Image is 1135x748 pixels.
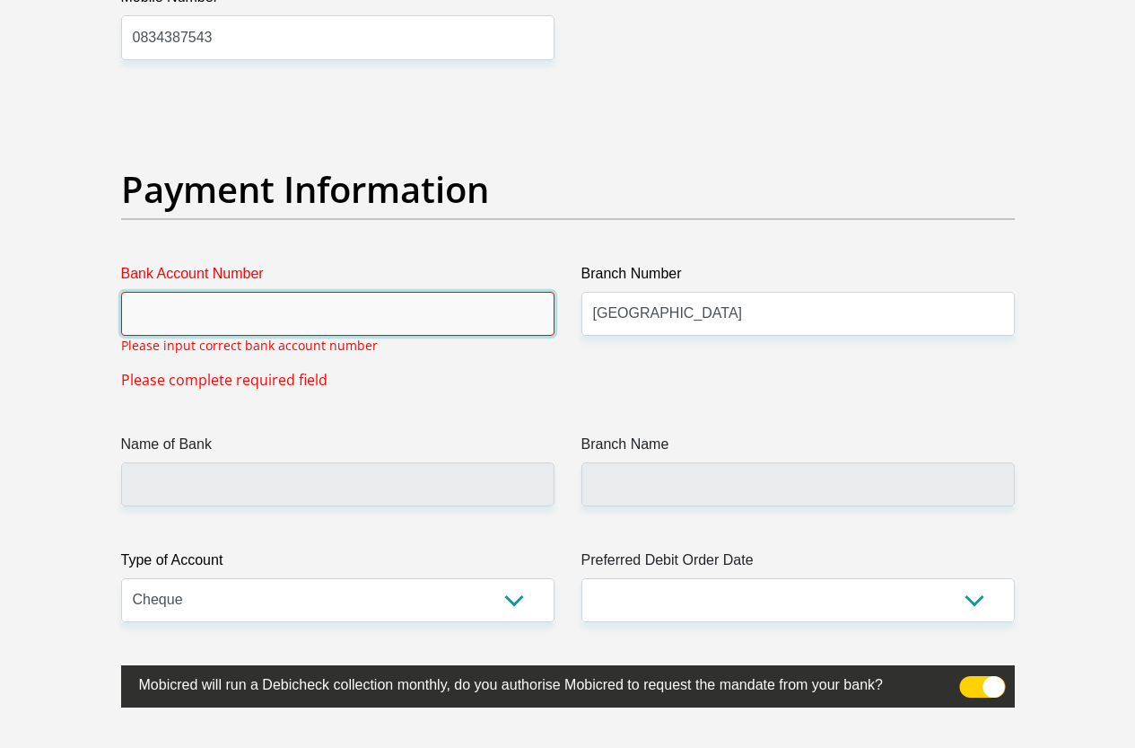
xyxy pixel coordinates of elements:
[581,434,1015,462] label: Branch Name
[121,15,554,59] input: Mobile Number
[581,263,1015,292] label: Branch Number
[121,263,554,292] label: Bank Account Number
[581,292,1015,336] input: Branch Number
[121,336,378,355] p: Please input correct bank account number
[121,462,554,506] input: Name of Bank
[121,665,925,700] label: Mobicred will run a Debicheck collection monthly, do you authorise Mobicred to request the mandat...
[581,462,1015,506] input: Branch Name
[121,434,554,462] label: Name of Bank
[121,550,554,578] label: Type of Account
[121,369,327,391] span: Please complete required field
[121,168,1015,211] h2: Payment Information
[581,550,1015,578] label: Preferred Debit Order Date
[121,292,554,336] input: Bank Account Number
